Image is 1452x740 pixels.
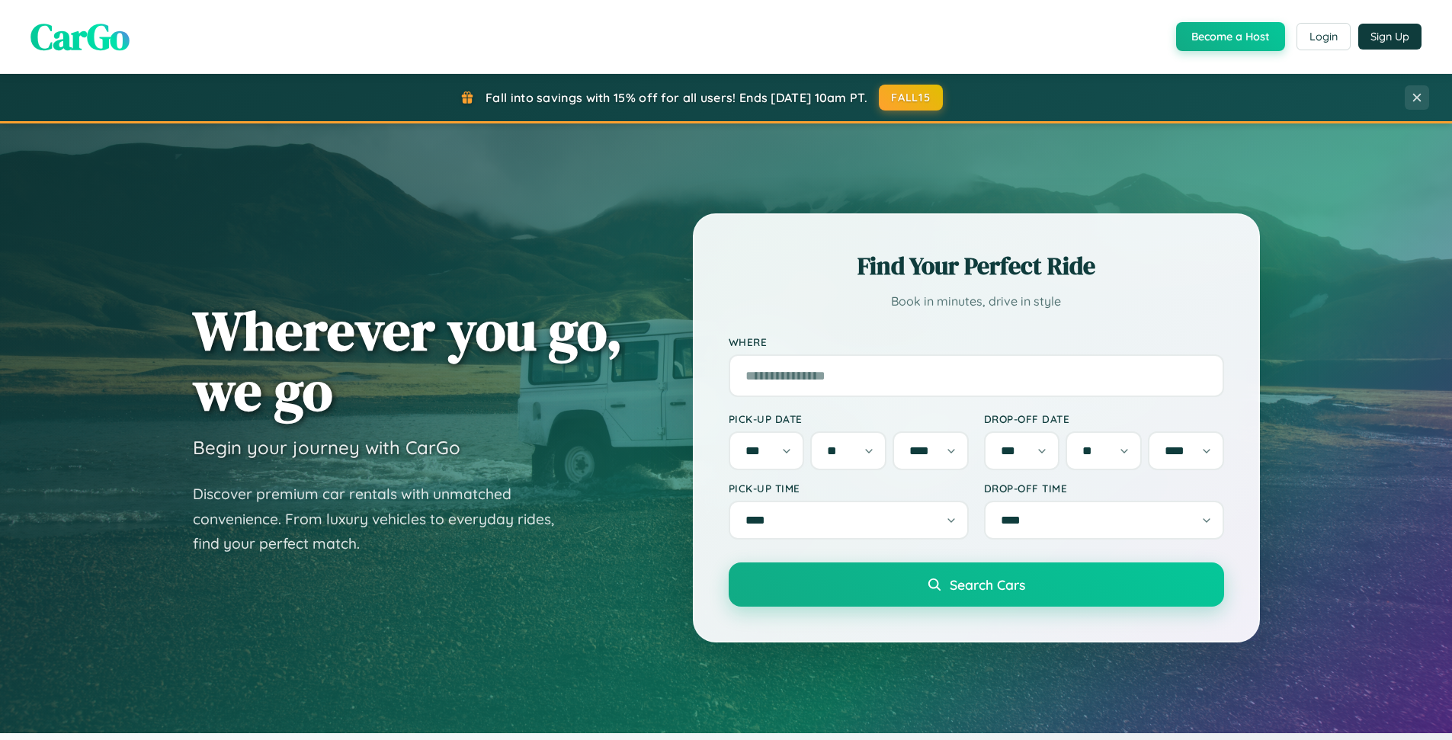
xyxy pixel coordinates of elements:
[1297,23,1351,50] button: Login
[729,249,1224,283] h2: Find Your Perfect Ride
[1358,24,1422,50] button: Sign Up
[984,482,1224,495] label: Drop-off Time
[729,482,969,495] label: Pick-up Time
[729,335,1224,348] label: Where
[486,90,867,105] span: Fall into savings with 15% off for all users! Ends [DATE] 10am PT.
[193,300,623,421] h1: Wherever you go, we go
[950,576,1025,593] span: Search Cars
[30,11,130,62] span: CarGo
[729,412,969,425] label: Pick-up Date
[193,436,460,459] h3: Begin your journey with CarGo
[193,482,574,556] p: Discover premium car rentals with unmatched convenience. From luxury vehicles to everyday rides, ...
[879,85,943,111] button: FALL15
[729,562,1224,607] button: Search Cars
[1176,22,1285,51] button: Become a Host
[984,412,1224,425] label: Drop-off Date
[729,290,1224,312] p: Book in minutes, drive in style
